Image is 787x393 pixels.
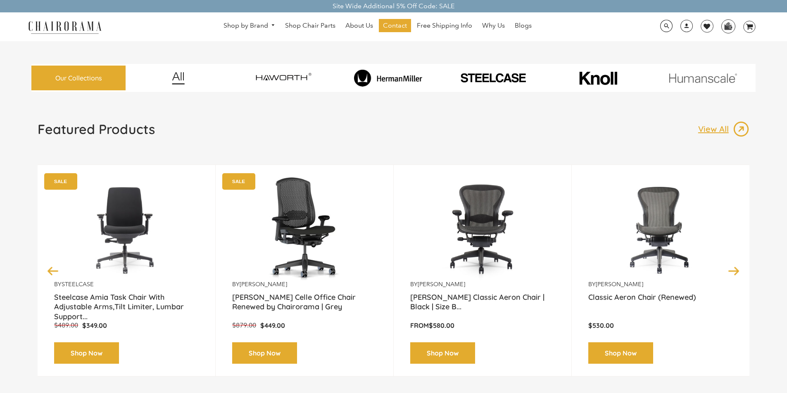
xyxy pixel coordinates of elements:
img: Herman Miller Classic Aeron Chair | Black | Size B (Renewed) - chairorama [410,177,555,280]
a: Herman Miller Classic Aeron Chair | Black | Size B (Renewed) - chairorama Herman Miller Classic A... [410,177,555,280]
a: About Us [341,19,377,32]
a: Shop by Brand [219,19,280,32]
button: Next [727,264,741,278]
p: by [588,280,733,288]
a: Classic Aeron Chair (Renewed) [588,292,733,313]
img: image_11.png [652,73,754,83]
img: image_13.png [733,121,749,137]
img: WhatsApp_Image_2024-07-12_at_16.23.01.webp [722,20,735,32]
a: Shop Now [410,342,475,364]
span: $530.00 [588,321,614,329]
span: Blogs [515,21,532,30]
span: Why Us [482,21,505,30]
a: [PERSON_NAME] [240,280,287,288]
a: Herman Miller Celle Office Chair Renewed by Chairorama | Grey - chairorama Herman Miller Celle Of... [232,177,377,280]
img: Herman Miller Celle Office Chair Renewed by Chairorama | Grey - chairorama [232,177,377,280]
a: Blogs [511,19,536,32]
span: $489.00 [54,321,78,329]
a: View All [698,121,749,137]
p: by [232,280,377,288]
span: $449.00 [260,321,285,329]
span: $879.00 [232,321,256,329]
a: Our Collections [31,66,126,91]
a: Free Shipping Info [413,19,476,32]
a: Featured Products [38,121,155,144]
text: SALE [232,179,245,184]
a: Shop Now [54,342,119,364]
a: Contact [379,19,411,32]
img: image_12.png [155,72,201,85]
p: From [410,321,555,330]
img: Classic Aeron Chair (Renewed) - chairorama [588,177,733,280]
img: Amia Chair by chairorama.com [54,177,199,280]
p: by [410,280,555,288]
img: image_7_14f0750b-d084-457f-979a-a1ab9f6582c4.png [233,66,334,90]
text: SALE [54,179,67,184]
a: Shop Chair Parts [281,19,340,32]
img: image_10_1.png [561,71,635,86]
a: Shop Now [588,342,653,364]
a: Shop Now [232,342,297,364]
span: Free Shipping Info [417,21,472,30]
a: [PERSON_NAME] [596,280,643,288]
img: chairorama [24,20,106,34]
a: Classic Aeron Chair (Renewed) - chairorama Classic Aeron Chair (Renewed) - chairorama [588,177,733,280]
p: by [54,280,199,288]
button: Previous [46,264,60,278]
span: $349.00 [82,321,107,329]
a: [PERSON_NAME] Celle Office Chair Renewed by Chairorama | Grey [232,292,377,313]
span: Shop Chair Parts [285,21,335,30]
span: Contact [383,21,407,30]
p: View All [698,124,733,134]
a: Steelcase [62,280,94,288]
span: About Us [345,21,373,30]
a: Why Us [478,19,509,32]
span: $580.00 [429,321,454,329]
img: image_8_173eb7e0-7579-41b4-bc8e-4ba0b8ba93e8.png [338,69,439,87]
a: [PERSON_NAME] Classic Aeron Chair | Black | Size B... [410,292,555,313]
a: Steelcase Amia Task Chair With Adjustable Arms,Tilt Limiter, Lumbar Support... [54,292,199,313]
a: Amia Chair by chairorama.com Renewed Amia Chair chairorama.com [54,177,199,280]
a: [PERSON_NAME] [418,280,465,288]
img: PHOTO-2024-07-09-00-53-10-removebg-preview.png [442,72,544,84]
h1: Featured Products [38,121,155,137]
nav: DesktopNavigation [141,19,614,34]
